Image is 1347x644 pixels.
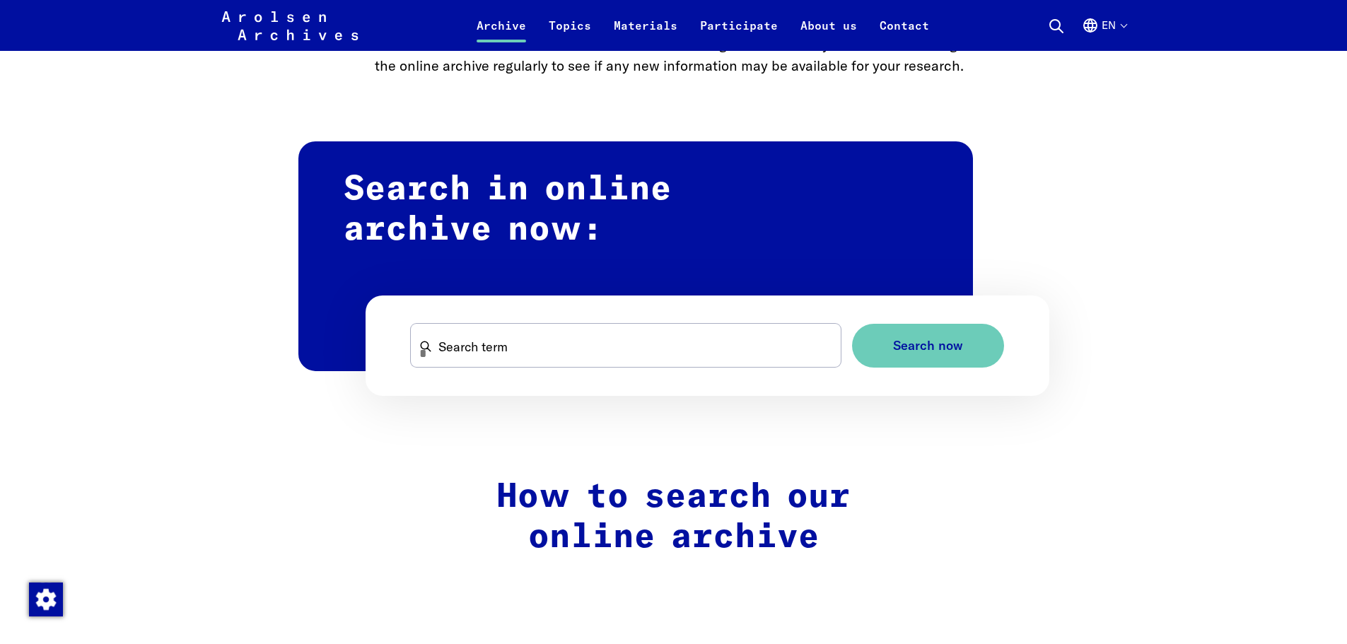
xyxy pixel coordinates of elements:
[689,17,789,51] a: Participate
[1082,17,1126,51] button: English, language selection
[537,17,602,51] a: Topics
[893,339,963,353] span: Search now
[298,141,973,370] h2: Search in online archive now:
[602,17,689,51] a: Materials
[465,8,940,42] nav: Primary
[868,17,940,51] a: Contact
[465,17,537,51] a: Archive
[852,324,1004,368] button: Search now
[789,17,868,51] a: About us
[29,582,63,616] img: Change consent
[28,582,62,616] div: Change consent
[375,477,973,558] h2: How to search our online archive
